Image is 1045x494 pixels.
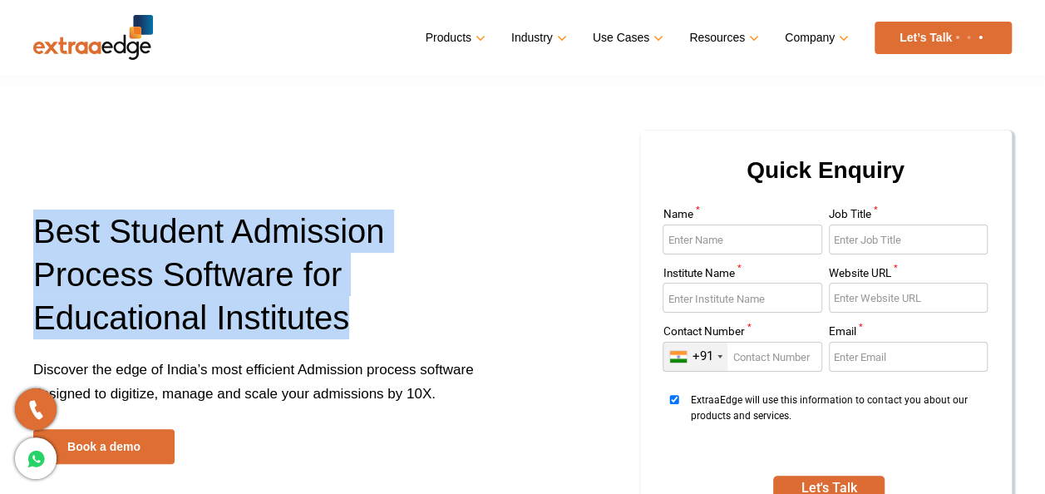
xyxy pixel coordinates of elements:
input: Enter Email [829,342,988,372]
input: Enter Contact Number [663,342,822,372]
input: Enter Website URL [829,283,988,313]
a: Let’s Talk [875,22,1012,54]
label: Contact Number [663,326,822,342]
span: Discover the edge of India’s most efficient Admission process software designed to digitize, mana... [33,362,473,402]
h2: Quick Enquiry [660,151,992,209]
label: Job Title [829,209,988,225]
a: Industry [511,26,564,50]
input: Enter Institute Name [663,283,822,313]
a: Book a demo [33,429,175,464]
a: Company [785,26,845,50]
label: Website URL [829,268,988,284]
input: Enter Job Title [829,225,988,254]
label: Institute Name [663,268,822,284]
a: Use Cases [593,26,660,50]
a: Resources [689,26,756,50]
div: +91 [692,348,712,364]
input: Enter Name [663,225,822,254]
label: Name [663,209,822,225]
h1: Best Student Admission Process Software for Educational Institutes [33,210,510,358]
div: India (भारत): +91 [663,343,727,371]
a: Products [426,26,482,50]
label: Email [829,326,988,342]
span: ExtraaEdge will use this information to contact you about our products and services. [691,393,983,455]
input: ExtraaEdge will use this information to contact you about our products and services. [663,395,686,404]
